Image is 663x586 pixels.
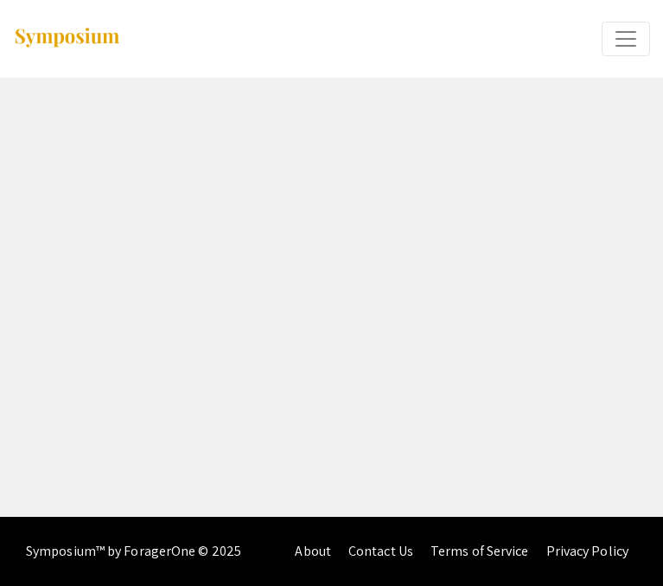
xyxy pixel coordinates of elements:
[26,517,241,586] div: Symposium™ by ForagerOne © 2025
[295,542,331,560] a: About
[546,542,628,560] a: Privacy Policy
[602,22,650,56] button: Expand or Collapse Menu
[13,27,121,50] img: Symposium by ForagerOne
[430,542,529,560] a: Terms of Service
[348,542,413,560] a: Contact Us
